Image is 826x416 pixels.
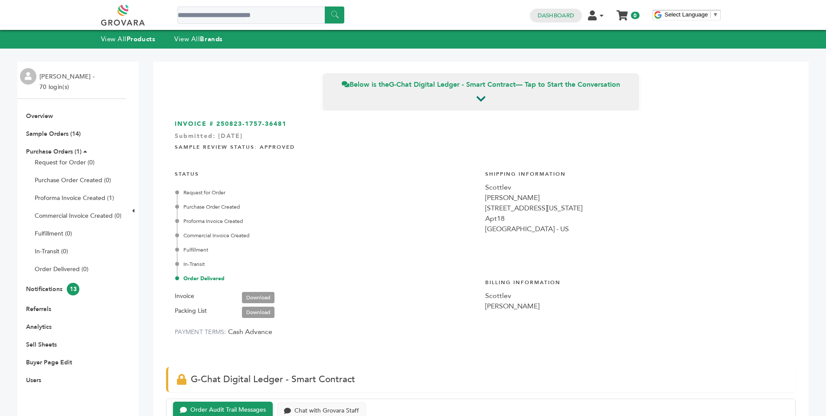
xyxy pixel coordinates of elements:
a: Referrals [26,305,51,313]
a: In-Transit (0) [35,247,68,255]
span: Below is the — Tap to Start the Conversation [342,80,620,89]
a: Commercial Invoice Created (0) [35,212,121,220]
a: Request for Order (0) [35,158,95,167]
div: Fulfillment [177,246,477,254]
a: Fulfillment (0) [35,229,72,238]
span: Select Language [665,11,708,18]
a: Download [242,292,274,303]
label: Packing List [175,306,207,316]
div: Submitted: [DATE] [175,132,787,145]
span: 13 [67,283,79,295]
h3: INVOICE # 250823-1757-36481 [175,120,787,128]
a: Order Delivered (0) [35,265,88,273]
a: Overview [26,112,53,120]
a: Users [26,376,41,384]
div: Purchase Order Created [177,203,477,211]
div: Proforma Invoice Created [177,217,477,225]
div: Commercial Invoice Created [177,232,477,239]
a: Purchase Order Created (0) [35,176,111,184]
div: [PERSON_NAME] [485,301,787,311]
strong: G-Chat Digital Ledger - Smart Contract [389,80,516,89]
span: 0 [631,12,639,19]
div: Request for Order [177,189,477,197]
span: G-Chat Digital Ledger - Smart Contract [191,373,355,386]
div: Chat with Grovara Staff [294,407,359,415]
a: Dashboard [538,12,574,20]
a: My Cart [617,8,627,17]
a: Analytics [26,323,52,331]
a: Notifications13 [26,285,79,293]
a: Purchase Orders (1) [26,147,82,156]
div: Scottlev [485,291,787,301]
div: Order Delivered [177,275,477,282]
a: View AllProducts [101,35,156,43]
div: Apt18 [485,213,787,224]
span: ​ [710,11,711,18]
h4: STATUS [175,164,477,182]
label: PAYMENT TERMS: [175,328,226,336]
a: View AllBrands [174,35,223,43]
strong: Products [127,35,155,43]
span: Cash Advance [228,327,272,337]
li: [PERSON_NAME] - 70 login(s) [39,72,97,92]
div: In-Transit [177,260,477,268]
div: Scottlev [485,182,787,193]
div: [GEOGRAPHIC_DATA] - US [485,224,787,234]
a: Proforma Invoice Created (1) [35,194,114,202]
a: Sell Sheets [26,341,57,349]
div: [PERSON_NAME] [485,193,787,203]
a: Sample Orders (14) [26,130,81,138]
h4: Billing Information [485,272,787,291]
label: Invoice [175,291,194,301]
a: Download [242,307,274,318]
a: Select Language​ [665,11,718,18]
h4: Shipping Information [485,164,787,182]
input: Search a product or brand... [177,7,344,24]
h4: Sample Review Status: Approved [175,137,787,155]
div: Order Audit Trail Messages [190,406,266,414]
strong: Brands [200,35,222,43]
a: Buyer Page Edit [26,358,72,367]
div: [STREET_ADDRESS][US_STATE] [485,203,787,213]
span: ▼ [713,11,718,18]
img: profile.png [20,68,36,85]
